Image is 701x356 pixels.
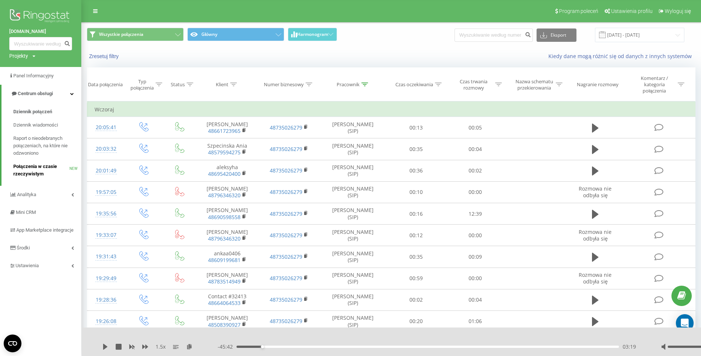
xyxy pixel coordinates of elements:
div: Nazwa schematu przekierowania [514,78,554,91]
td: aleksyha [196,160,258,181]
td: [PERSON_NAME] (SIP) [320,138,386,160]
td: [PERSON_NAME] [196,268,258,289]
div: Czas oczekiwania [395,81,433,88]
button: Eksport [537,28,576,42]
input: Wyszukiwanie według numeru [455,28,533,42]
div: Komentarz / kategoria połączenia [633,75,676,94]
span: Rozmowa nie odbyła się [579,185,612,199]
td: [PERSON_NAME] [196,117,258,138]
td: 00:09 [446,246,505,268]
a: 48508390927 [208,321,241,328]
td: [PERSON_NAME] [196,225,258,246]
td: 00:00 [446,225,505,246]
a: 48735026279 [270,296,302,303]
a: 48661723965 [208,127,241,134]
td: 00:16 [386,203,446,225]
td: 12:39 [446,203,505,225]
span: 03:19 [623,343,636,350]
span: Dziennik połączeń [13,108,52,115]
div: 19:28:36 [95,293,118,307]
td: [PERSON_NAME] [196,310,258,332]
div: Nagranie rozmowy [577,81,619,88]
a: Centrum obsługi [1,85,81,103]
a: 48735026279 [270,210,302,217]
span: App Marketplace integracje [16,227,74,233]
span: Raport o nieodebranych połączeniach, na które nie odzwoniono [13,135,78,157]
div: Projekty [9,52,28,60]
span: Środki [17,245,30,251]
td: Szpecinska Ania [196,138,258,160]
div: 19:33:07 [95,228,118,242]
button: Wszystkie połączenia [87,28,184,41]
td: 00:02 [386,289,446,310]
div: Pracownik [337,81,360,88]
div: Accessibility label [261,345,264,348]
div: 19:35:56 [95,206,118,221]
div: 19:29:49 [95,271,118,286]
div: Status [171,81,185,88]
input: Wyszukiwanie według numeru [9,37,72,50]
a: 48735026279 [270,188,302,195]
span: Analityka [17,192,36,197]
td: Wczoraj [87,102,695,117]
td: 00:04 [446,138,505,160]
td: [PERSON_NAME] (SIP) [320,225,386,246]
span: Centrum obsługi [18,91,53,96]
div: Typ połączenia [130,78,154,91]
div: 19:31:43 [95,249,118,264]
span: Wszystkie połączenia [99,31,143,37]
td: 00:10 [386,181,446,203]
span: Mini CRM [16,209,36,215]
a: Dziennik wiadomości [13,118,81,132]
td: [PERSON_NAME] [196,203,258,225]
td: 00:35 [386,138,446,160]
td: [PERSON_NAME] (SIP) [320,181,386,203]
button: Harmonogram [288,28,337,41]
a: 48735026279 [270,318,302,325]
a: Kiedy dane mogą różnić się od danych z innych systemów [548,53,695,60]
a: [DOMAIN_NAME] [9,28,72,35]
span: 1.5 x [156,343,166,350]
button: Główny [187,28,284,41]
a: 48695420400 [208,170,241,177]
a: Dziennik połączeń [13,105,81,118]
td: 00:59 [386,268,446,289]
a: Raport o nieodebranych połączeniach, na które nie odzwoniono [13,132,81,160]
td: [PERSON_NAME] (SIP) [320,117,386,138]
td: 00:12 [386,225,446,246]
div: 20:03:32 [95,142,118,156]
div: Numer biznesowy [264,81,304,88]
button: Open CMP widget [4,335,21,352]
div: 20:05:41 [95,120,118,135]
img: Ringostat logo [9,7,72,26]
a: 48690598558 [208,214,241,221]
div: 19:26:08 [95,314,118,329]
a: 48735026279 [270,253,302,260]
td: 01:06 [446,310,505,332]
a: 48735026279 [270,124,302,131]
td: [PERSON_NAME] (SIP) [320,246,386,268]
td: Contact #32413 [196,289,258,310]
a: 48735026279 [270,145,302,152]
a: 48735026279 [270,167,302,174]
a: 48735026279 [270,275,302,282]
span: Wyloguj się [665,8,691,14]
td: [PERSON_NAME] (SIP) [320,289,386,310]
div: Data połączenia [88,81,123,88]
span: Dziennik wiadomości [13,121,58,129]
a: 48796346320 [208,235,241,242]
td: 00:13 [386,117,446,138]
span: Panel Informacyjny [13,73,54,78]
a: 48579594275 [208,149,241,156]
span: Ustawienia profilu [611,8,653,14]
td: 00:00 [446,268,505,289]
div: 19:57:05 [95,185,118,199]
span: Rozmowa nie odbyła się [579,271,612,285]
td: 00:20 [386,310,446,332]
span: Program poleceń [559,8,598,14]
span: - 45:42 [218,343,236,350]
button: Zresetuj filtry [87,53,122,60]
td: [PERSON_NAME] [196,181,258,203]
td: [PERSON_NAME] (SIP) [320,310,386,332]
td: [PERSON_NAME] (SIP) [320,268,386,289]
